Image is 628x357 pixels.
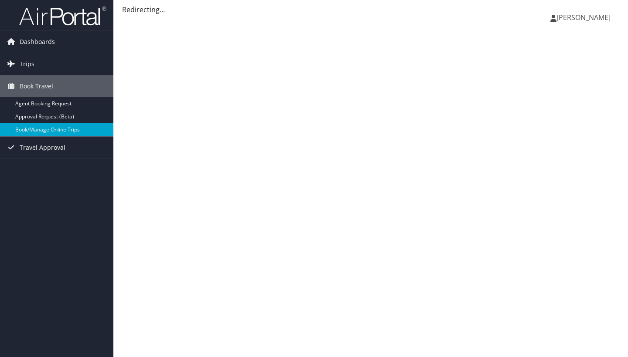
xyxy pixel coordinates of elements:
span: Travel Approval [20,137,65,158]
span: Book Travel [20,75,53,97]
img: airportal-logo.png [19,6,106,26]
span: Trips [20,53,34,75]
span: [PERSON_NAME] [556,13,611,22]
a: [PERSON_NAME] [550,4,619,30]
span: Dashboards [20,31,55,53]
div: Redirecting... [122,4,619,15]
